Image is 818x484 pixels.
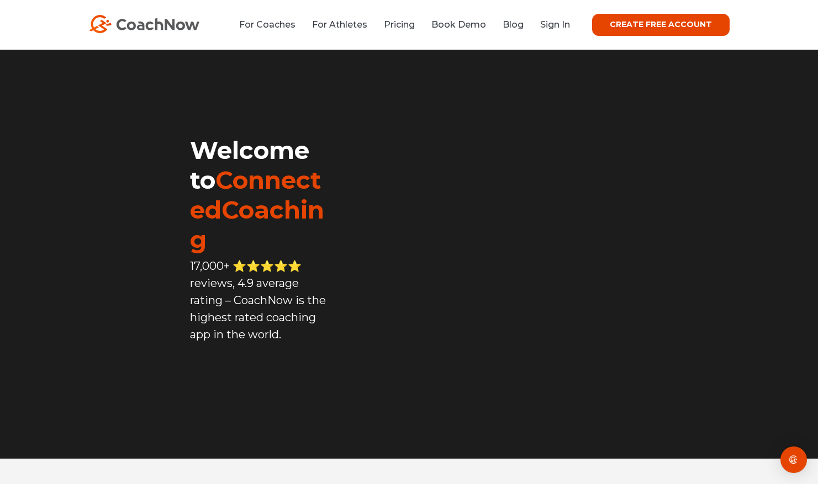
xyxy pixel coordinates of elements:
[384,19,415,30] a: Pricing
[89,15,199,33] img: CoachNow Logo
[239,19,295,30] a: For Coaches
[431,19,486,30] a: Book Demo
[540,19,570,30] a: Sign In
[190,165,324,254] span: ConnectedCoaching
[312,19,367,30] a: For Athletes
[190,135,330,254] h1: Welcome to
[190,364,328,393] iframe: Embedded CTA
[190,259,326,341] span: 17,000+ ⭐️⭐️⭐️⭐️⭐️ reviews, 4.9 average rating – CoachNow is the highest rated coaching app in th...
[592,14,730,36] a: CREATE FREE ACCOUNT
[780,446,807,473] div: Open Intercom Messenger
[503,19,524,30] a: Blog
